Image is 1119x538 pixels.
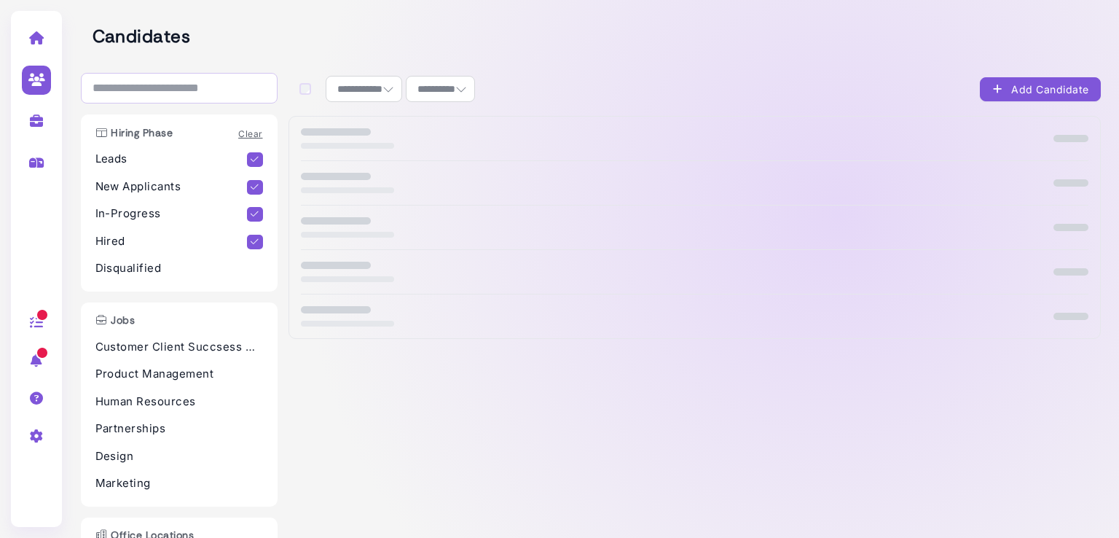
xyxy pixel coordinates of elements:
[95,475,263,492] p: Marketing
[95,448,263,465] p: Design
[95,179,248,195] p: New Applicants
[93,26,1101,47] h2: Candidates
[95,421,263,437] p: Partnerships
[95,233,248,250] p: Hired
[980,77,1101,101] button: Add Candidate
[95,366,263,383] p: Product Management
[95,206,248,222] p: In-Progress
[95,260,263,277] p: Disqualified
[95,339,263,356] p: Customer Client Succsess Director
[88,127,181,139] h3: Hiring Phase
[95,394,263,410] p: Human Resources
[238,128,262,139] a: Clear
[992,82,1089,97] div: Add Candidate
[95,151,248,168] p: Leads
[88,314,143,327] h3: Jobs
